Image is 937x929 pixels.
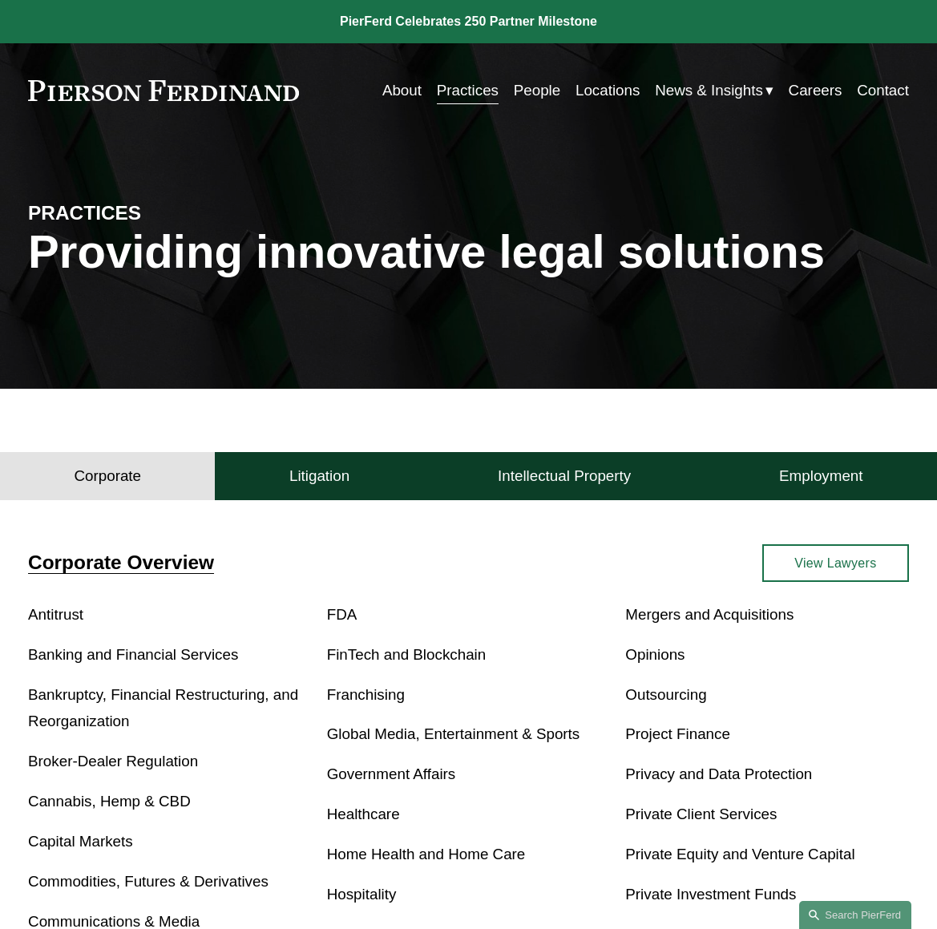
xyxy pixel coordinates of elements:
[799,901,911,929] a: Search this site
[327,725,580,742] a: Global Media, Entertainment & Sports
[625,686,706,703] a: Outsourcing
[28,833,133,850] a: Capital Markets
[762,544,909,582] a: View Lawyers
[28,686,298,730] a: Bankruptcy, Financial Restructuring, and Reorganization
[576,75,640,106] a: Locations
[625,806,777,822] a: Private Client Services
[28,646,238,663] a: Banking and Financial Services
[327,606,357,623] a: FDA
[28,201,248,226] h4: PRACTICES
[779,467,862,486] h4: Employment
[655,75,773,106] a: folder dropdown
[327,806,400,822] a: Healthcare
[625,646,685,663] a: Opinions
[28,225,909,278] h1: Providing innovative legal solutions
[289,467,349,486] h4: Litigation
[625,765,812,782] a: Privacy and Data Protection
[789,75,842,106] a: Careers
[327,886,397,903] a: Hospitality
[28,551,214,573] a: Corporate Overview
[327,646,487,663] a: FinTech and Blockchain
[437,75,499,106] a: Practices
[625,886,796,903] a: Private Investment Funds
[625,725,730,742] a: Project Finance
[327,846,526,862] a: Home Health and Home Care
[327,686,405,703] a: Franchising
[382,75,422,106] a: About
[857,75,909,106] a: Contact
[74,467,141,486] h4: Corporate
[625,606,794,623] a: Mergers and Acquisitions
[28,606,83,623] a: Antitrust
[327,765,456,782] a: Government Affairs
[28,793,191,810] a: Cannabis, Hemp & CBD
[28,753,198,769] a: Broker-Dealer Regulation
[625,846,854,862] a: Private Equity and Venture Capital
[514,75,561,106] a: People
[498,467,631,486] h4: Intellectual Property
[28,873,269,890] a: Commodities, Futures & Derivatives
[655,77,763,104] span: News & Insights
